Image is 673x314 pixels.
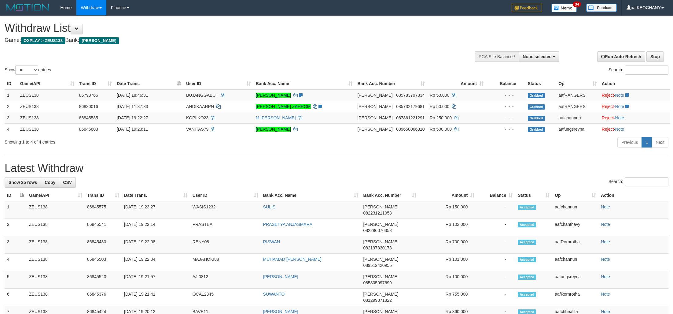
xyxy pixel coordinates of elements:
span: Accepted [518,240,536,245]
td: ZEUS138 [27,289,85,306]
th: Bank Acc. Number: activate to sort column ascending [361,190,419,201]
span: Copy 085783797834 to clipboard [396,93,425,98]
label: Show entries [5,65,51,75]
span: [PERSON_NAME] [357,127,392,132]
span: Accepted [518,205,536,210]
img: Button%20Memo.svg [551,4,577,12]
span: [PERSON_NAME] [363,309,398,314]
span: 86845585 [79,115,98,120]
span: Copy 082296076353 to clipboard [363,228,392,233]
span: Copy 089512420955 to clipboard [363,263,392,268]
a: MUHAMAD [PERSON_NAME] [263,257,322,262]
th: Balance: activate to sort column ascending [477,190,515,201]
label: Search: [609,65,668,75]
span: Accepted [518,222,536,227]
td: ZEUS138 [27,271,85,289]
th: User ID: activate to sort column ascending [184,78,253,89]
td: aafRANGERS [556,89,599,101]
td: 5 [5,271,27,289]
td: aafchanthavy [552,219,598,236]
td: AJI0812 [190,271,261,289]
span: Copy 087861221291 to clipboard [396,115,425,120]
td: 86845503 [85,254,122,271]
div: - - - [488,103,523,110]
span: 86830016 [79,104,98,109]
a: [PERSON_NAME] [256,93,291,98]
span: Accepted [518,275,536,280]
a: Reject [602,127,614,132]
th: ID: activate to sort column descending [5,190,27,201]
td: ZEUS138 [27,219,85,236]
span: Copy [45,180,55,185]
span: Accepted [518,292,536,297]
th: Amount: activate to sort column ascending [427,78,486,89]
td: Rp 101,000 [419,254,477,271]
a: Note [601,239,610,244]
span: BUJANGGABUT [186,93,218,98]
a: Reject [602,115,614,120]
span: Copy 089650066310 to clipboard [396,127,425,132]
a: [PERSON_NAME] ZAHROM [256,104,311,109]
a: RISWAN [263,239,280,244]
td: 2 [5,219,27,236]
a: Stop [646,51,664,62]
th: Amount: activate to sort column ascending [419,190,477,201]
td: aafRANGERS [556,101,599,112]
a: Note [601,309,610,314]
span: [PERSON_NAME] [363,239,398,244]
td: aafRornrotha [552,289,598,306]
div: PGA Site Balance / [475,51,519,62]
a: Note [601,222,610,227]
td: aafchannun [556,112,599,123]
span: Grabbed [528,104,545,110]
td: 4 [5,123,18,135]
a: Reject [602,104,614,109]
th: Trans ID: activate to sort column ascending [85,190,122,201]
span: ANDIKAARPN [186,104,214,109]
span: 86793766 [79,93,98,98]
td: 2 [5,101,18,112]
td: aafungsreyna [556,123,599,135]
span: None selected [523,54,552,59]
a: Note [601,292,610,297]
td: · [599,112,670,123]
a: Note [601,204,610,209]
span: KOPIIKO23 [186,115,208,120]
td: Rp 150,000 [419,201,477,219]
a: Note [601,257,610,262]
td: RENY08 [190,236,261,254]
a: Copy [41,177,59,188]
th: Date Trans.: activate to sort column descending [114,78,184,89]
td: [DATE] 19:21:41 [122,289,190,306]
th: Game/API: activate to sort column ascending [18,78,77,89]
span: [PERSON_NAME] [363,222,398,227]
td: Rp 100,000 [419,271,477,289]
div: - - - [488,126,523,132]
th: Balance [486,78,525,89]
a: [PERSON_NAME] [263,309,298,314]
td: - [477,236,515,254]
th: Bank Acc. Number: activate to sort column ascending [355,78,427,89]
td: 3 [5,236,27,254]
h1: Withdraw List [5,22,443,34]
span: [DATE] 11:37:33 [117,104,148,109]
td: [DATE] 19:22:04 [122,254,190,271]
a: Note [601,274,610,279]
span: Copy 085805097699 to clipboard [363,280,392,285]
a: SULIS [263,204,275,209]
td: 1 [5,201,27,219]
span: VANITAS79 [186,127,208,132]
a: PRASETYA ANJASMARA [263,222,313,227]
td: - [477,254,515,271]
img: Feedback.jpg [512,4,542,12]
td: OCA12345 [190,289,261,306]
span: Copy 082231211053 to clipboard [363,211,392,215]
span: OXPLAY > ZEUS138 [21,37,65,44]
td: [DATE] 19:21:57 [122,271,190,289]
span: [PERSON_NAME] [79,37,119,44]
img: panduan.png [586,4,617,12]
span: [DATE] 19:23:11 [117,127,148,132]
span: Grabbed [528,93,545,98]
td: Rp 102,000 [419,219,477,236]
td: 86845575 [85,201,122,219]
